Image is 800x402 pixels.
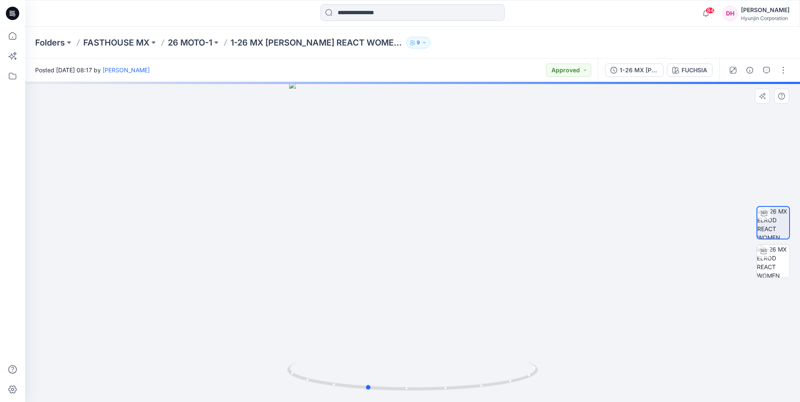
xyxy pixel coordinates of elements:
a: [PERSON_NAME] [103,66,150,74]
img: 1-26 MX ELROD REACT WOMEN SET [757,245,790,277]
span: 84 [705,7,715,14]
a: Folders [35,37,65,48]
div: 1-26 MX [PERSON_NAME] REACT WOMEN PANTS [620,66,658,75]
div: DH [723,6,738,21]
button: 9 [406,37,431,48]
button: 1-26 MX [PERSON_NAME] REACT WOMEN PANTS [605,64,664,77]
a: 26 MOTO-1 [168,37,212,48]
span: Posted [DATE] 08:17 by [35,66,150,74]
button: FUCHSIA [667,64,713,77]
div: [PERSON_NAME] [741,5,790,15]
div: FUCHSIA [682,66,707,75]
p: 9 [417,38,420,47]
p: 1-26 MX [PERSON_NAME] REACT WOMEN PANTS [231,37,403,48]
img: 1-26 MX ELROD REACT WOMEN PANT [757,207,789,239]
a: FASTHOUSE MX [83,37,149,48]
div: Hyunjin Corporation [741,15,790,21]
button: Details [743,64,756,77]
